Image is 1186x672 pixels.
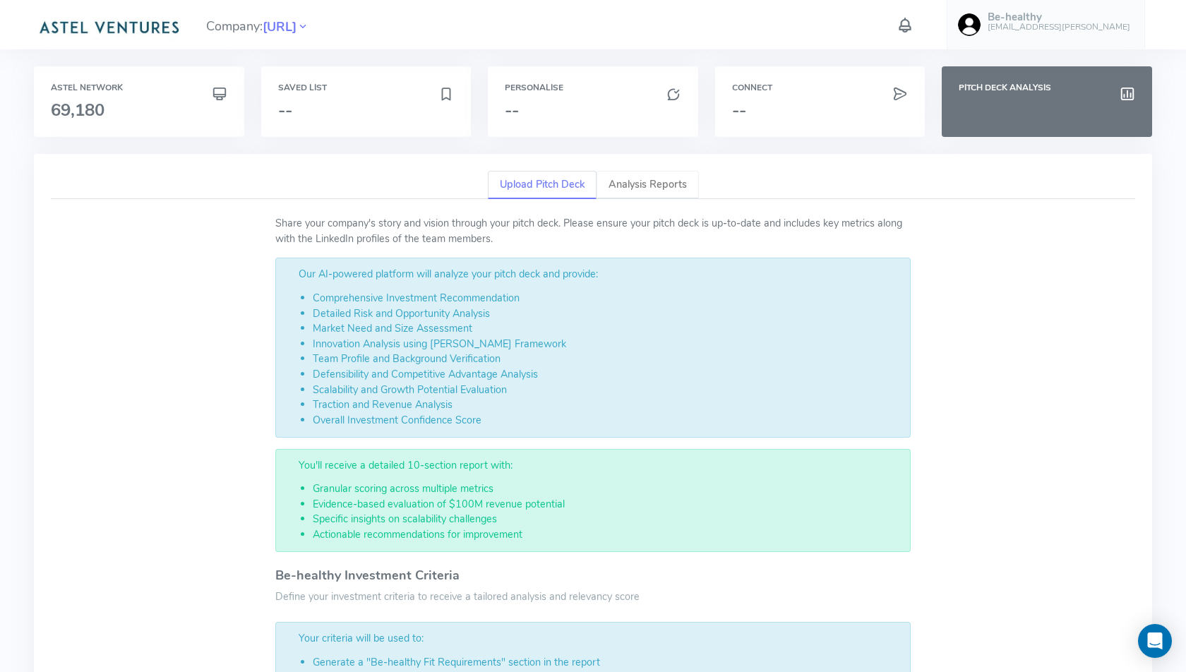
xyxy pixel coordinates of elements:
[278,83,455,92] h6: Saved List
[263,18,296,37] span: [URL]
[597,171,699,200] a: Analysis Reports
[488,171,597,200] a: Upload Pitch Deck
[313,383,896,398] li: Scalability and Growth Potential Evaluation
[51,83,227,92] h6: Astel Network
[51,99,104,121] span: 69,180
[988,11,1130,23] h5: Be-healthy
[313,352,896,367] li: Team Profile and Background Verification
[275,258,911,437] div: Our AI-powered platform will analyze your pitch deck and provide:
[313,497,896,512] li: Evidence-based evaluation of $100M revenue potential
[313,321,896,337] li: Market Need and Size Assessment
[275,449,911,552] div: You'll receive a detailed 10-section report with:
[313,397,896,413] li: Traction and Revenue Analysis
[313,367,896,383] li: Defensibility and Competitive Advantage Analysis
[313,481,896,497] li: Granular scoring across multiple metrics
[313,337,896,352] li: Innovation Analysis using [PERSON_NAME] Framework
[263,18,296,35] a: [URL]
[313,291,896,306] li: Comprehensive Investment Recommendation
[275,569,911,583] h4: Be-healthy Investment Criteria
[959,83,1135,92] h6: Pitch Deck Analysis
[206,13,309,37] span: Company:
[958,13,981,36] img: user-image
[732,101,909,119] h3: --
[732,83,909,92] h6: Connect
[313,413,896,428] li: Overall Investment Confidence Score
[313,512,896,527] li: Specific insights on scalability challenges
[505,83,681,92] h6: Personalise
[1138,624,1172,658] div: Open Intercom Messenger
[988,23,1130,32] h6: [EMAIL_ADDRESS][PERSON_NAME]
[275,216,911,246] p: Share your company's story and vision through your pitch deck. Please ensure your pitch deck is u...
[275,589,911,605] p: Define your investment criteria to receive a tailored analysis and relevancy score
[313,306,896,322] li: Detailed Risk and Opportunity Analysis
[278,99,292,121] span: --
[313,527,896,543] li: Actionable recommendations for improvement
[313,655,896,671] li: Generate a "Be-healthy Fit Requirements" section in the report
[505,101,681,119] h3: --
